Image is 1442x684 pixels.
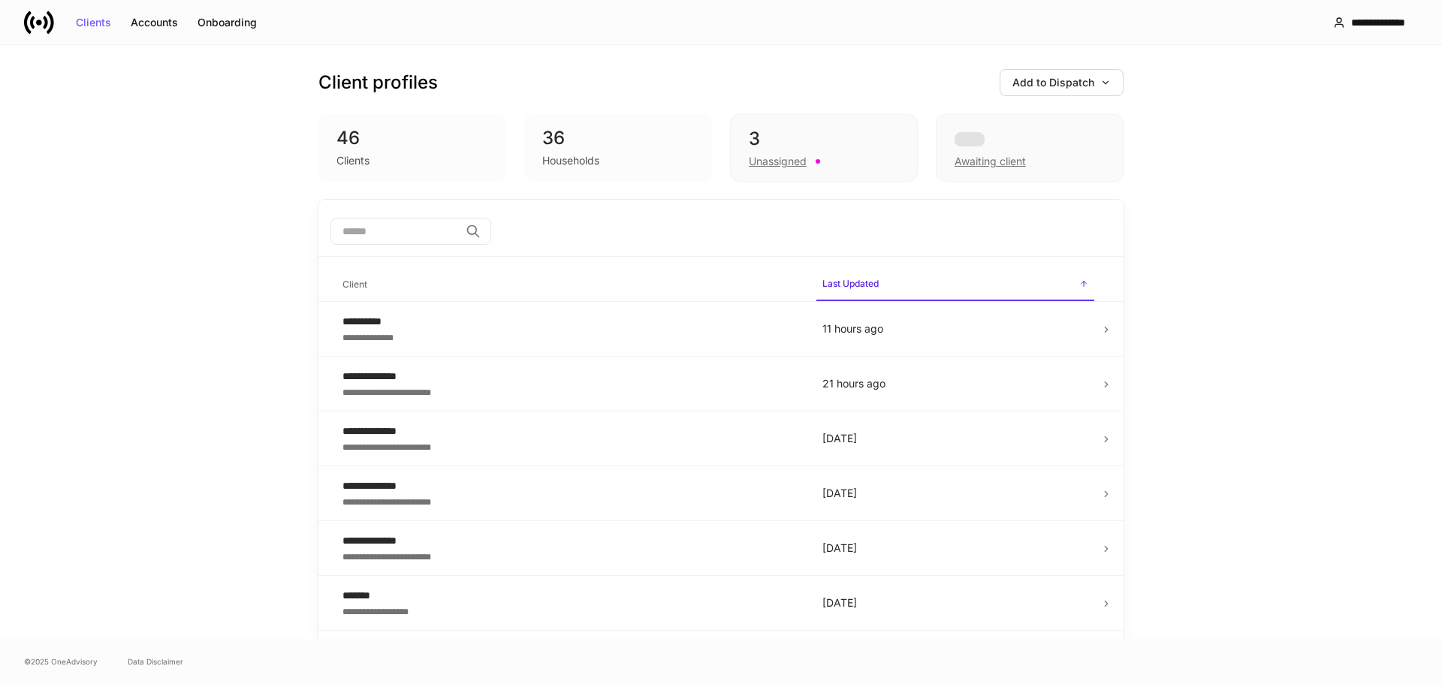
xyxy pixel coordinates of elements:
[318,71,438,95] h3: Client profiles
[730,114,918,182] div: 3Unassigned
[131,17,178,28] div: Accounts
[1012,77,1111,88] div: Add to Dispatch
[749,127,899,151] div: 3
[822,486,1088,501] p: [DATE]
[822,276,879,291] h6: Last Updated
[336,126,488,150] div: 46
[822,595,1088,610] p: [DATE]
[822,431,1088,446] p: [DATE]
[542,126,694,150] div: 36
[188,11,267,35] button: Onboarding
[749,154,807,169] div: Unassigned
[822,321,1088,336] p: 11 hours ago
[121,11,188,35] button: Accounts
[24,655,98,667] span: © 2025 OneAdvisory
[342,277,367,291] h6: Client
[336,270,804,300] span: Client
[936,114,1124,182] div: Awaiting client
[66,11,121,35] button: Clients
[1000,69,1124,96] button: Add to Dispatch
[955,154,1026,169] div: Awaiting client
[822,541,1088,556] p: [DATE]
[76,17,111,28] div: Clients
[822,376,1088,391] p: 21 hours ago
[336,153,370,168] div: Clients
[816,269,1094,301] span: Last Updated
[128,655,183,667] a: Data Disclaimer
[198,17,257,28] div: Onboarding
[542,153,599,168] div: Households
